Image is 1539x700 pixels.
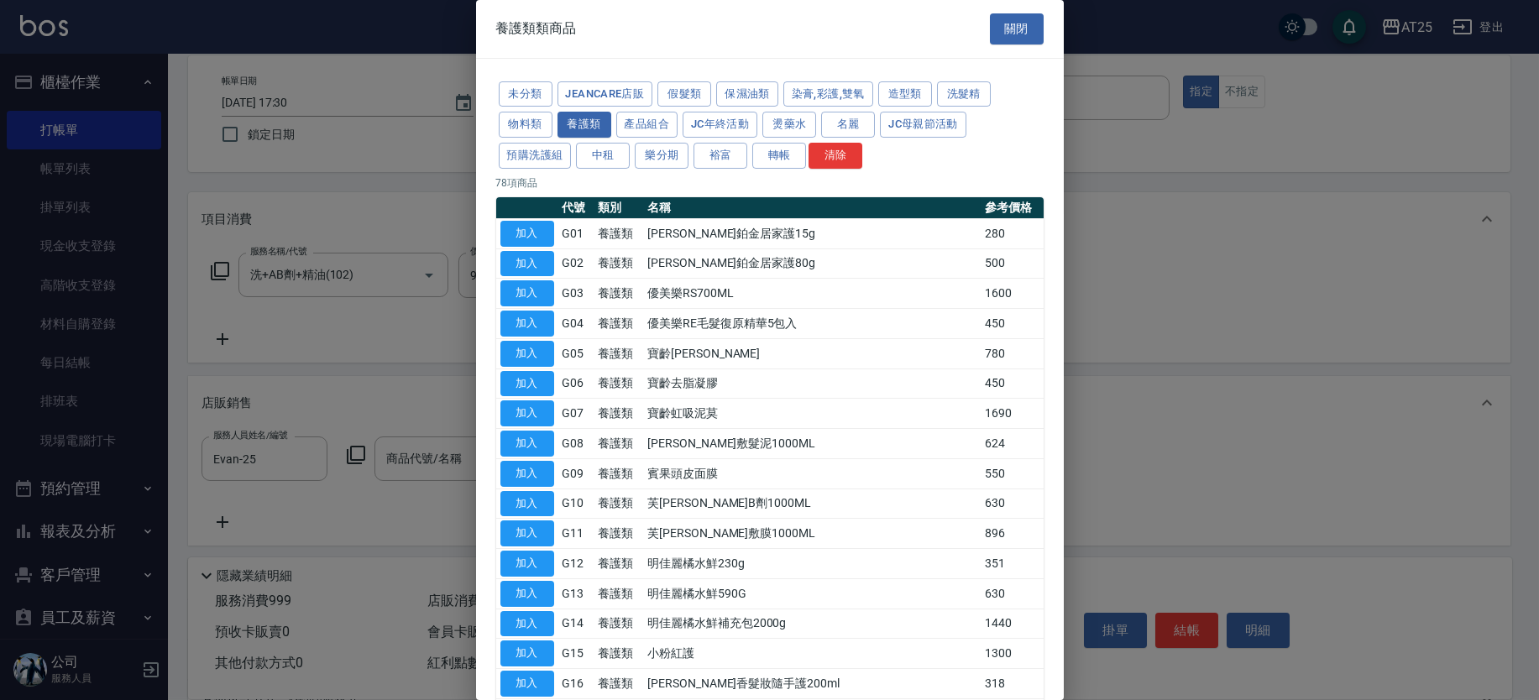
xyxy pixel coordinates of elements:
button: 燙藥水 [762,112,816,138]
td: 養護類 [594,639,643,669]
td: G05 [558,338,594,368]
td: 明佳麗橘水鮮590G [643,578,981,609]
td: 896 [981,519,1044,549]
button: 染膏,彩護,雙氧 [783,81,873,107]
td: 明佳麗橘水鮮230g [643,549,981,579]
td: 318 [981,669,1044,699]
button: 加入 [500,311,554,337]
td: G08 [558,429,594,459]
button: 加入 [500,251,554,277]
button: 加入 [500,400,554,426]
td: G09 [558,458,594,488]
td: [PERSON_NAME]敷髮泥1000ML [643,429,981,459]
td: 小粉紅護 [643,639,981,669]
button: 加入 [500,551,554,577]
button: 加入 [500,520,554,546]
td: 養護類 [594,248,643,279]
td: G11 [558,519,594,549]
button: 清除 [809,143,862,169]
button: 名麗 [821,112,875,138]
td: 1300 [981,639,1044,669]
button: JC年終活動 [683,112,757,138]
td: 280 [981,218,1044,248]
td: 624 [981,429,1044,459]
td: G06 [558,368,594,399]
button: 加入 [500,221,554,247]
td: 養護類 [594,609,643,639]
button: 加入 [500,491,554,517]
button: 中租 [576,143,630,169]
td: G15 [558,639,594,669]
td: 寶齡[PERSON_NAME] [643,338,981,368]
button: 物料類 [499,112,552,138]
td: 1690 [981,399,1044,429]
td: 1600 [981,279,1044,309]
td: 寶齡虹吸泥莫 [643,399,981,429]
td: G03 [558,279,594,309]
td: 1440 [981,609,1044,639]
td: 養護類 [594,458,643,488]
td: 養護類 [594,488,643,519]
td: 養護類 [594,549,643,579]
td: 351 [981,549,1044,579]
td: G12 [558,549,594,579]
td: 寶齡去脂凝膠 [643,368,981,399]
td: 630 [981,488,1044,519]
th: 名稱 [643,197,981,219]
button: 加入 [500,461,554,487]
td: 賓果頭皮面膜 [643,458,981,488]
td: 養護類 [594,429,643,459]
td: [PERSON_NAME]鉑金居家護15g [643,218,981,248]
button: 加入 [500,611,554,637]
button: 關閉 [990,13,1044,44]
span: 養護類類商品 [496,20,577,37]
td: 芙[PERSON_NAME]敷膜1000ML [643,519,981,549]
td: 500 [981,248,1044,279]
td: 芙[PERSON_NAME]B劑1000ML [643,488,981,519]
button: 轉帳 [752,143,806,169]
td: G13 [558,578,594,609]
td: 養護類 [594,309,643,339]
button: 樂分期 [635,143,688,169]
button: 洗髮精 [937,81,991,107]
td: 養護類 [594,399,643,429]
td: 養護類 [594,218,643,248]
button: 養護類 [557,112,611,138]
td: 450 [981,368,1044,399]
button: 裕富 [694,143,747,169]
button: 加入 [500,341,554,367]
td: [PERSON_NAME]香髮妝隨手護200ml [643,669,981,699]
td: G14 [558,609,594,639]
td: G07 [558,399,594,429]
td: 450 [981,309,1044,339]
button: 保濕油類 [716,81,778,107]
button: JC母親節活動 [880,112,966,138]
td: 優美樂RS700ML [643,279,981,309]
td: G02 [558,248,594,279]
th: 參考價格 [981,197,1044,219]
td: 630 [981,578,1044,609]
button: 預購洗護組 [499,143,572,169]
button: 造型類 [878,81,932,107]
td: 養護類 [594,578,643,609]
button: 加入 [500,640,554,666]
td: 養護類 [594,338,643,368]
td: 養護類 [594,368,643,399]
td: 養護類 [594,519,643,549]
button: 假髮類 [657,81,711,107]
td: G01 [558,218,594,248]
button: 加入 [500,371,554,397]
p: 78 項商品 [496,175,1044,191]
button: 加入 [500,581,554,607]
th: 代號 [558,197,594,219]
td: 養護類 [594,669,643,699]
button: 未分類 [499,81,552,107]
td: 養護類 [594,279,643,309]
button: 加入 [500,280,554,306]
td: 明佳麗橘水鮮補充包2000g [643,609,981,639]
th: 類別 [594,197,643,219]
td: G10 [558,488,594,519]
td: 550 [981,458,1044,488]
td: G16 [558,669,594,699]
td: G04 [558,309,594,339]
